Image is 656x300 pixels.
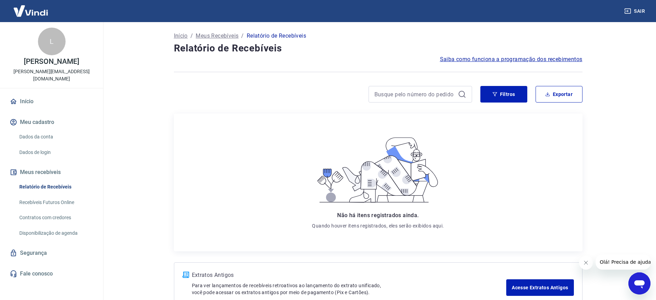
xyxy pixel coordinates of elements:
p: / [241,32,244,40]
span: Não há itens registrados ainda. [337,212,419,219]
a: Fale conosco [8,266,95,281]
a: Dados da conta [17,130,95,144]
a: Relatório de Recebíveis [17,180,95,194]
p: / [190,32,193,40]
button: Meus recebíveis [8,165,95,180]
a: Acesse Extratos Antigos [506,279,574,296]
a: Início [8,94,95,109]
div: L [38,28,66,55]
a: Recebíveis Futuros Online [17,195,95,210]
iframe: Fechar mensagem [579,256,593,270]
img: ícone [183,272,189,278]
button: Exportar [536,86,582,103]
iframe: Mensagem da empresa [596,254,650,270]
a: Contratos com credores [17,211,95,225]
input: Busque pelo número do pedido [374,89,455,99]
a: Meus Recebíveis [196,32,238,40]
button: Filtros [480,86,527,103]
p: Extratos Antigos [192,271,507,279]
img: Vindi [8,0,53,21]
p: [PERSON_NAME][EMAIL_ADDRESS][DOMAIN_NAME] [6,68,98,83]
a: Dados de login [17,145,95,159]
span: Olá! Precisa de ajuda? [4,5,58,10]
p: [PERSON_NAME] [24,58,79,65]
a: Segurança [8,245,95,261]
a: Disponibilização de agenda [17,226,95,240]
a: Início [174,32,188,40]
button: Sair [623,5,648,18]
a: Saiba como funciona a programação dos recebimentos [440,55,582,64]
p: Para ver lançamentos de recebíveis retroativos ao lançamento do extrato unificado, você pode aces... [192,282,507,296]
h4: Relatório de Recebíveis [174,41,582,55]
iframe: Botão para abrir a janela de mensagens [628,272,650,294]
button: Meu cadastro [8,115,95,130]
p: Quando houver itens registrados, eles serão exibidos aqui. [312,222,444,229]
p: Relatório de Recebíveis [247,32,306,40]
